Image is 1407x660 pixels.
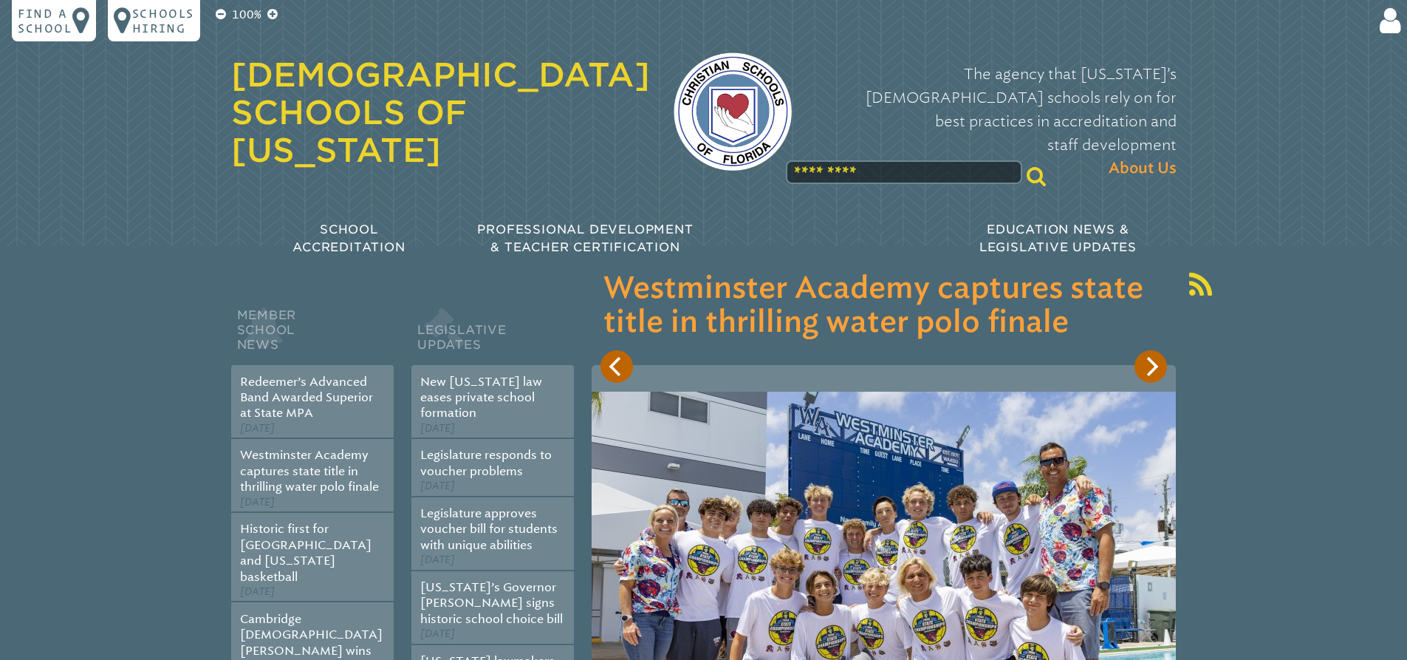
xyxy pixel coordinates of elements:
[240,375,373,421] a: Redeemer’s Advanced Band Awarded Superior at State MPA
[420,554,455,566] span: [DATE]
[477,222,693,254] span: Professional Development & Teacher Certification
[420,627,455,640] span: [DATE]
[420,580,563,626] a: [US_STATE]’s Governor [PERSON_NAME] signs historic school choice bill
[240,522,372,583] a: Historic first for [GEOGRAPHIC_DATA] and [US_STATE] basketball
[420,448,552,477] a: Legislature responds to voucher problems
[231,305,394,365] h2: Member School News
[732,222,912,254] span: Meetings & Workshops for Educators
[1134,350,1167,383] button: Next
[18,6,72,35] p: Find a school
[240,496,275,508] span: [DATE]
[229,6,264,24] p: 100%
[420,375,542,421] a: New [US_STATE] law eases private school formation
[132,6,194,35] p: Schools Hiring
[420,480,455,492] span: [DATE]
[815,62,1177,180] p: The agency that [US_STATE]’s [DEMOGRAPHIC_DATA] schools rely on for best practices in accreditati...
[420,506,558,552] a: Legislature approves voucher bill for students with unique abilities
[420,422,455,435] span: [DATE]
[979,222,1137,254] span: Education News & Legislative Updates
[240,585,275,598] span: [DATE]
[240,422,275,435] span: [DATE]
[240,448,379,494] a: Westminster Academy captures state title in thrilling water polo finale
[411,305,574,365] h2: Legislative Updates
[1109,157,1177,180] span: About Us
[231,55,650,169] a: [DEMOGRAPHIC_DATA] Schools of [US_STATE]
[600,350,633,383] button: Previous
[603,272,1164,340] h3: Westminster Academy captures state title in thrilling water polo finale
[292,222,405,254] span: School Accreditation
[674,52,792,171] img: csf-logo-web-colors.png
